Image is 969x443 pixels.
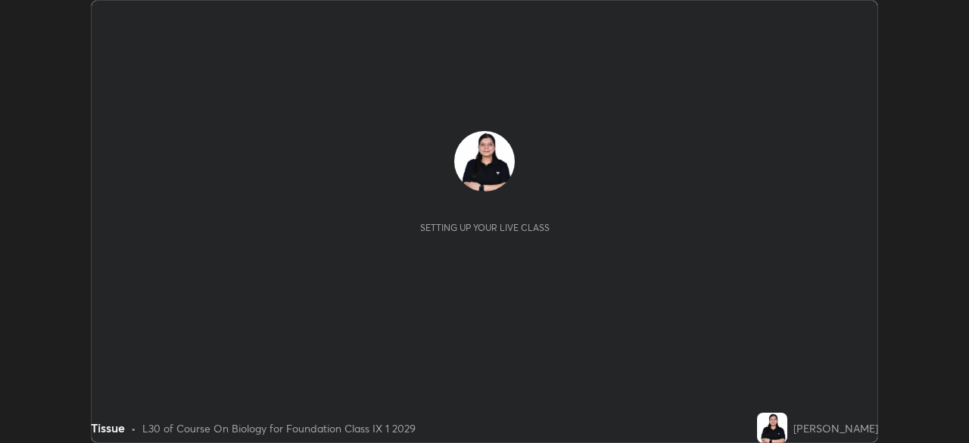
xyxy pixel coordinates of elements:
[454,131,515,192] img: acf0137e63ae4f12bbc307483a07decc.jpg
[420,222,550,233] div: Setting up your live class
[131,420,136,436] div: •
[142,420,416,436] div: L30 of Course On Biology for Foundation Class IX 1 2029
[793,420,878,436] div: [PERSON_NAME]
[91,419,125,437] div: Tissue
[757,413,787,443] img: acf0137e63ae4f12bbc307483a07decc.jpg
